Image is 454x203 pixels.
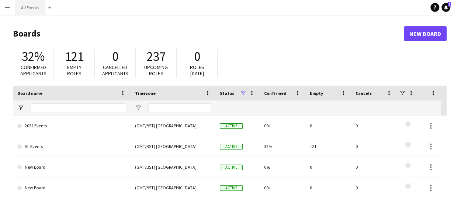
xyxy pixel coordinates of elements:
[147,48,166,65] span: 237
[135,90,156,96] span: Timezone
[220,165,243,170] span: Active
[17,157,126,178] a: New Board
[404,26,447,41] a: New Board
[351,136,397,156] div: 0
[190,64,204,77] span: Roles [DATE]
[264,90,287,96] span: Confirmed
[17,136,126,157] a: All Events
[131,157,215,177] div: (GMT/BST) [GEOGRAPHIC_DATA]
[131,136,215,156] div: (GMT/BST) [GEOGRAPHIC_DATA]
[17,104,24,111] button: Open Filter Menu
[220,185,243,191] span: Active
[20,64,46,77] span: Confirmed applicants
[220,123,243,129] span: Active
[131,116,215,136] div: (GMT/BST) [GEOGRAPHIC_DATA]
[15,0,45,15] button: All Events
[22,48,45,65] span: 32%
[17,90,42,96] span: Board name
[13,28,404,39] h1: Boards
[305,157,351,177] div: 0
[144,64,168,77] span: Upcoming roles
[194,48,200,65] span: 0
[356,90,372,96] span: Cancels
[305,178,351,198] div: 0
[305,116,351,136] div: 0
[112,48,118,65] span: 0
[441,3,450,12] a: 7
[135,104,142,111] button: Open Filter Menu
[17,178,126,198] a: New Board
[102,64,128,77] span: Cancelled applicants
[351,116,397,136] div: 0
[305,136,351,156] div: 121
[148,103,211,112] input: Timezone Filter Input
[351,178,397,198] div: 0
[448,2,451,7] span: 7
[260,136,305,156] div: 32%
[17,116,126,136] a: 2022 Events
[220,144,243,149] span: Active
[260,116,305,136] div: 0%
[310,90,323,96] span: Empty
[260,157,305,177] div: 0%
[131,178,215,198] div: (GMT/BST) [GEOGRAPHIC_DATA]
[351,157,397,177] div: 0
[220,90,234,96] span: Status
[260,178,305,198] div: 0%
[67,64,82,77] span: Empty roles
[65,48,84,65] span: 121
[31,103,126,112] input: Board name Filter Input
